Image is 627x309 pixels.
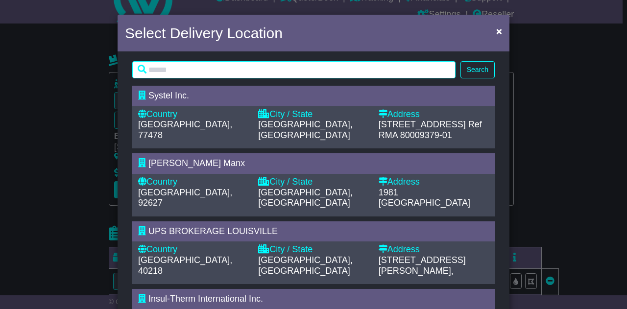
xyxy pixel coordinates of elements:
[148,91,189,100] span: Systel Inc.
[379,109,489,120] div: Address
[379,177,489,188] div: Address
[138,109,248,120] div: Country
[379,188,470,208] span: 1981 [GEOGRAPHIC_DATA]
[138,177,248,188] div: Country
[379,119,466,129] span: [STREET_ADDRESS]
[138,244,248,255] div: Country
[258,244,368,255] div: City / State
[138,188,232,208] span: [GEOGRAPHIC_DATA], 92627
[460,61,495,78] button: Search
[258,109,368,120] div: City / State
[258,177,368,188] div: City / State
[138,119,232,140] span: [GEOGRAPHIC_DATA], 77478
[148,226,278,236] span: UPS BROKERAGE LOUISVILLE
[496,25,502,37] span: ×
[258,119,352,140] span: [GEOGRAPHIC_DATA], [GEOGRAPHIC_DATA]
[379,244,489,255] div: Address
[258,255,352,276] span: [GEOGRAPHIC_DATA], [GEOGRAPHIC_DATA]
[491,21,507,41] button: Close
[148,158,245,168] span: [PERSON_NAME] Manx
[258,188,352,208] span: [GEOGRAPHIC_DATA], [GEOGRAPHIC_DATA]
[125,22,283,44] h4: Select Delivery Location
[148,294,263,304] span: Insul-Therm International Inc.
[138,255,232,276] span: [GEOGRAPHIC_DATA], 40218
[379,255,466,276] span: [STREET_ADDRESS][PERSON_NAME],
[379,119,482,140] span: Ref RMA 80009379-01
